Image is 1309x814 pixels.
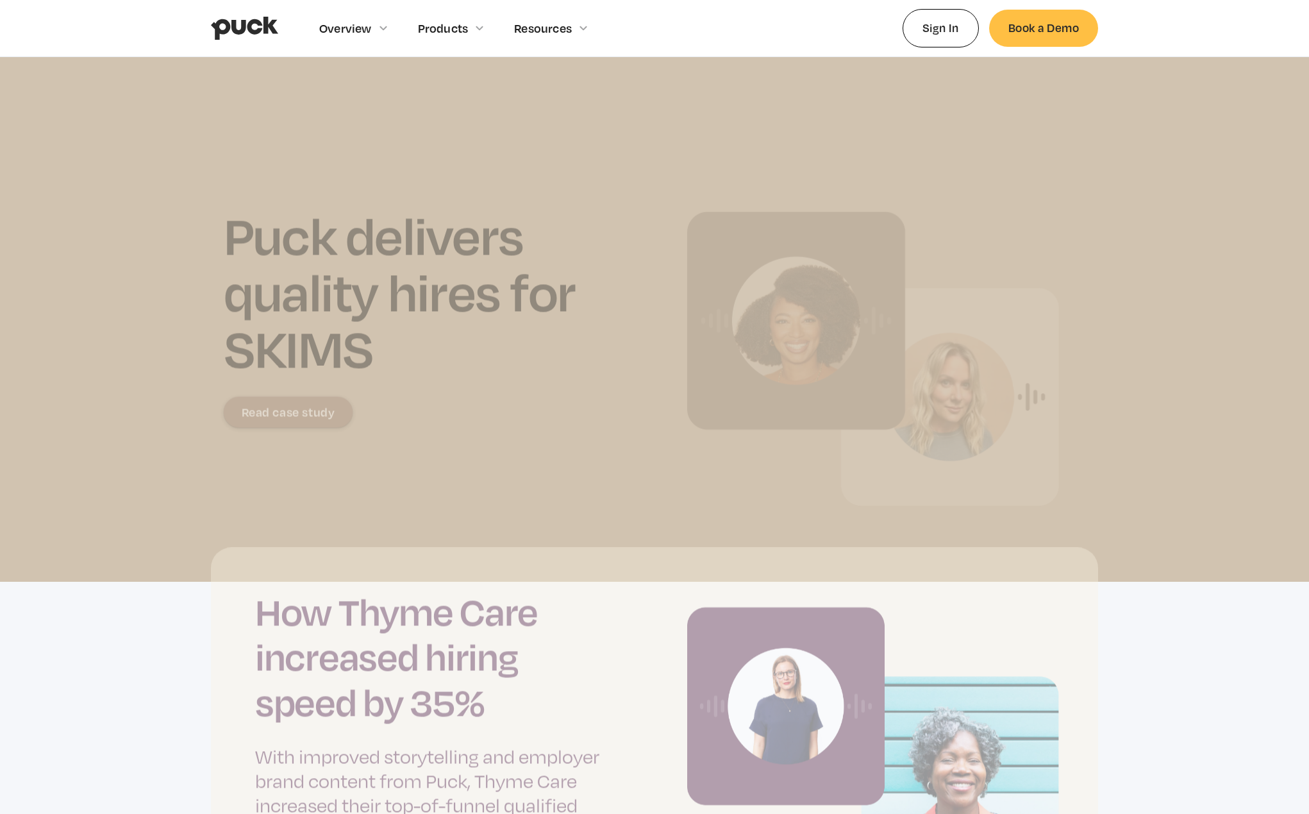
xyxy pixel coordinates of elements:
div: Overview [319,21,372,35]
div: Resources [514,21,572,35]
a: Read case study [224,396,353,427]
a: Book a Demo [989,10,1098,46]
a: Sign In [903,9,979,47]
div: Products [418,21,469,35]
h1: Puck delivers quality hires for SKIMS [224,207,648,376]
h2: How Thyme Care increased hiring speed by 35% [255,589,617,724]
div: Read case study [242,405,335,418]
